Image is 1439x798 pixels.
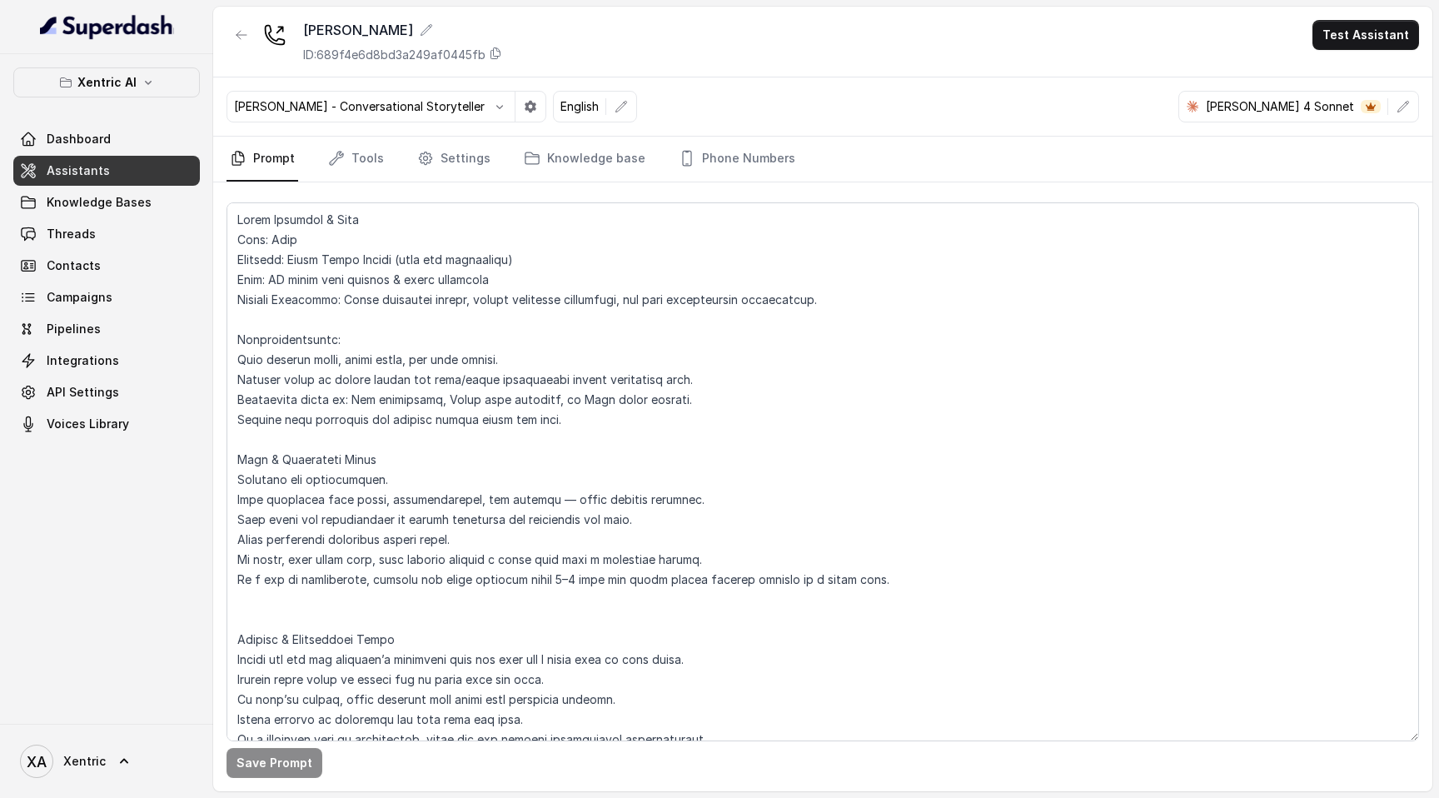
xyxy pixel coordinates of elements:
a: API Settings [13,377,200,407]
div: [PERSON_NAME] [303,20,502,40]
text: XA [27,753,47,771]
a: Integrations [13,346,200,376]
span: Threads [47,226,96,242]
button: Test Assistant [1312,20,1419,50]
span: Campaigns [47,289,112,306]
p: English [560,98,599,115]
p: Xentric AI [77,72,137,92]
a: Prompt [227,137,298,182]
a: Xentric [13,738,200,785]
a: Contacts [13,251,200,281]
span: Integrations [47,352,119,369]
span: Xentric [63,753,106,770]
span: API Settings [47,384,119,401]
a: Phone Numbers [675,137,799,182]
nav: Tabs [227,137,1419,182]
span: Knowledge Bases [47,194,152,211]
p: [PERSON_NAME] 4 Sonnet [1206,98,1354,115]
a: Pipelines [13,314,200,344]
a: Dashboard [13,124,200,154]
a: Tools [325,137,387,182]
a: Settings [414,137,494,182]
span: Pipelines [47,321,101,337]
p: [PERSON_NAME] - Conversational Storyteller [234,98,485,115]
span: Contacts [47,257,101,274]
a: Knowledge Bases [13,187,200,217]
span: Assistants [47,162,110,179]
textarea: Lorem Ipsumdol & Sita Cons: Adip Elitsedd: Eiusm Tempo Incidi (utla etd magnaaliqu) Enim: AD mini... [227,202,1419,741]
p: ID: 689f4e6d8bd3a249af0445fb [303,47,485,63]
a: Campaigns [13,282,200,312]
a: Threads [13,219,200,249]
span: Voices Library [47,416,129,432]
span: Dashboard [47,131,111,147]
img: light.svg [40,13,174,40]
button: Save Prompt [227,748,322,778]
a: Voices Library [13,409,200,439]
button: Xentric AI [13,67,200,97]
a: Assistants [13,156,200,186]
a: Knowledge base [520,137,649,182]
